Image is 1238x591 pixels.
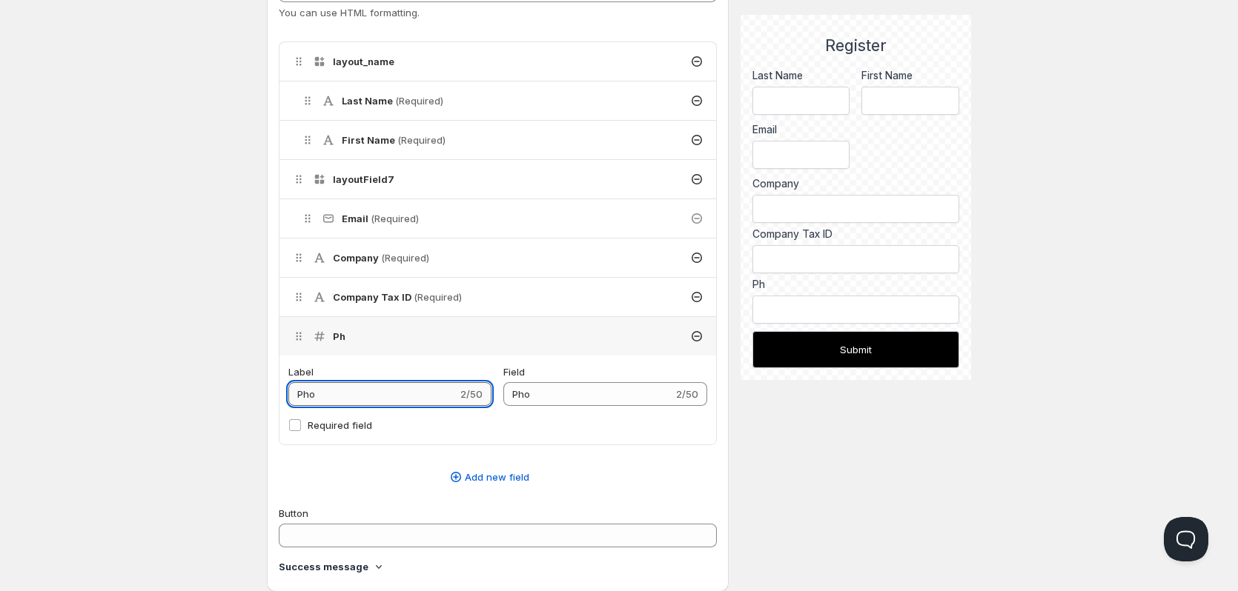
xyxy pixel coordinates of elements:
span: Label [288,366,314,378]
span: Add new field [465,470,529,484]
span: (Required) [395,95,443,107]
h4: Company [333,250,429,265]
span: Field [503,366,525,378]
h4: Company Tax ID [333,290,462,304]
span: Required field [308,419,372,431]
span: (Required) [414,291,462,303]
div: Email [752,122,850,137]
h4: First Name [342,133,446,147]
h4: Success message [279,559,368,574]
label: Ph [752,277,959,292]
h4: Ph [333,329,345,344]
h4: Email [342,211,419,226]
h4: layout_name [333,54,394,69]
iframe: Help Scout Beacon - Open [1164,517,1208,561]
h4: Last Name [342,93,443,108]
span: Button [279,507,308,519]
span: You can use HTML formatting. [279,7,420,19]
button: Add new field [270,465,708,489]
label: Company [752,176,959,191]
button: Submit [752,331,959,368]
span: (Required) [397,134,446,146]
span: (Required) [381,252,429,264]
label: Company Tax ID [752,227,959,241]
h2: Register [752,36,959,56]
label: First Name [861,68,959,83]
h4: layoutField7 [333,172,394,187]
span: (Required) [371,213,419,224]
label: Last Name [752,68,850,83]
